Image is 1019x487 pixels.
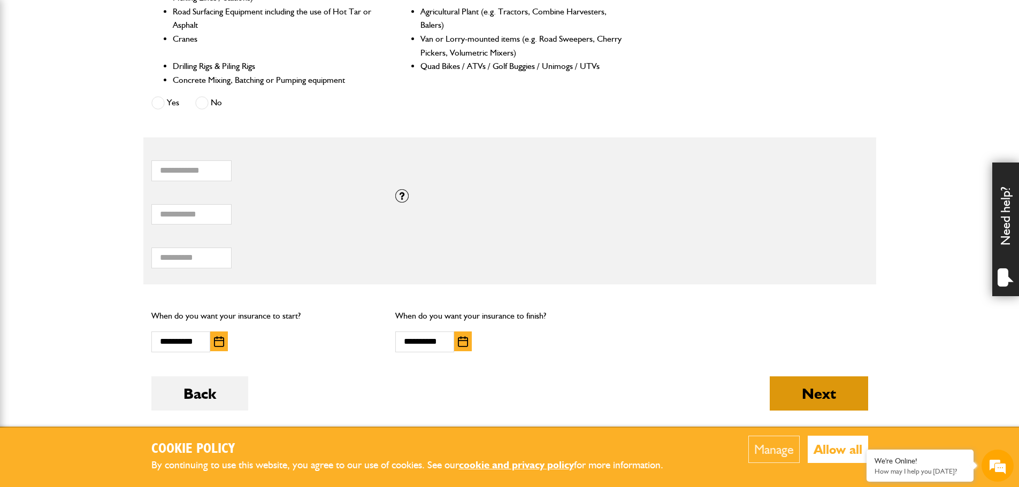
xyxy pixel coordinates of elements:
div: Need help? [992,163,1019,296]
input: Enter your last name [14,99,195,122]
button: Allow all [808,436,868,463]
li: Agricultural Plant (e.g. Tractors, Combine Harvesters, Balers) [420,5,623,32]
h2: Cookie Policy [151,441,681,458]
div: We're Online! [875,457,966,466]
li: Cranes [173,32,376,59]
button: Next [770,376,868,411]
input: Enter your phone number [14,162,195,185]
img: d_20077148190_company_1631870298795_20077148190 [18,59,45,74]
label: Yes [151,96,179,110]
p: How may I help you today? [875,467,966,475]
input: Enter your email address [14,130,195,154]
button: Back [151,376,248,411]
img: Choose date [458,336,468,347]
li: Van or Lorry-mounted items (e.g. Road Sweepers, Cherry Pickers, Volumetric Mixers) [420,32,623,59]
p: By continuing to use this website, you agree to our use of cookies. See our for more information. [151,457,681,474]
button: Manage [748,436,800,463]
li: Road Surfacing Equipment including the use of Hot Tar or Asphalt [173,5,376,32]
img: Choose date [214,336,224,347]
em: Start Chat [145,329,194,344]
p: When do you want your insurance to start? [151,309,380,323]
textarea: Type your message and hit 'Enter' [14,194,195,320]
p: When do you want your insurance to finish? [395,309,624,323]
a: cookie and privacy policy [459,459,574,471]
li: Quad Bikes / ATVs / Golf Buggies / Unimogs / UTVs [420,59,623,73]
li: Concrete Mixing, Batching or Pumping equipment [173,73,376,87]
li: Drilling Rigs & Piling Rigs [173,59,376,73]
div: Chat with us now [56,60,180,74]
div: Minimize live chat window [175,5,201,31]
label: No [195,96,222,110]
